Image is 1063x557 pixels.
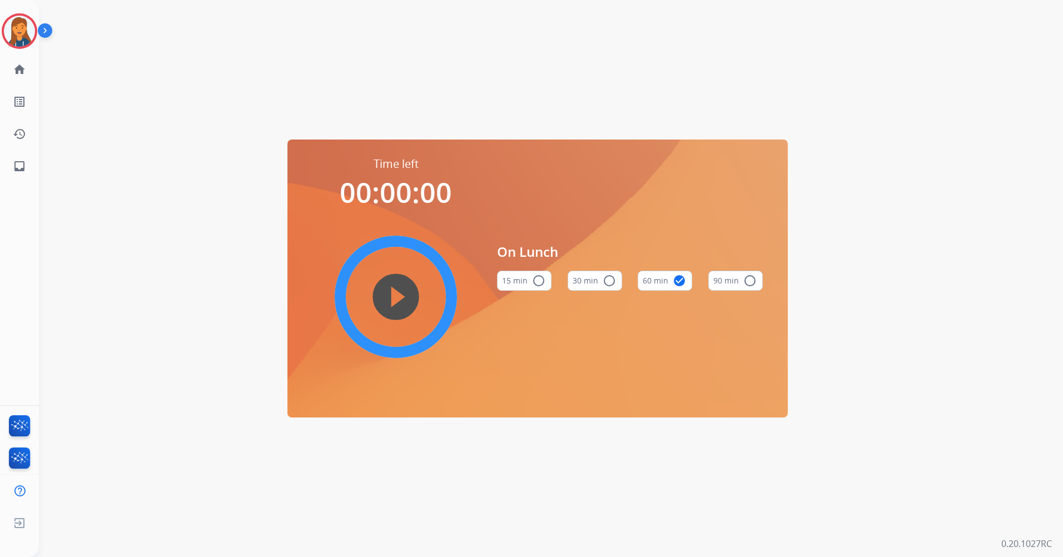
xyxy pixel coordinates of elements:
[743,274,757,287] mat-icon: radio_button_unchecked
[532,274,545,287] mat-icon: radio_button_unchecked
[13,95,26,108] mat-icon: list_alt
[4,16,35,47] img: avatar
[497,242,763,262] span: On Lunch
[708,271,763,291] button: 90 min
[1001,537,1052,550] p: 0.20.1027RC
[568,271,622,291] button: 30 min
[638,271,692,291] button: 60 min
[389,290,403,304] mat-icon: play_circle_filled
[673,274,686,287] mat-icon: check_circle
[340,173,452,211] span: 00:00:00
[603,274,616,287] mat-icon: radio_button_unchecked
[374,156,419,172] span: Time left
[497,271,552,291] button: 15 min
[13,127,26,141] mat-icon: history
[13,63,26,76] mat-icon: home
[13,160,26,173] mat-icon: inbox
